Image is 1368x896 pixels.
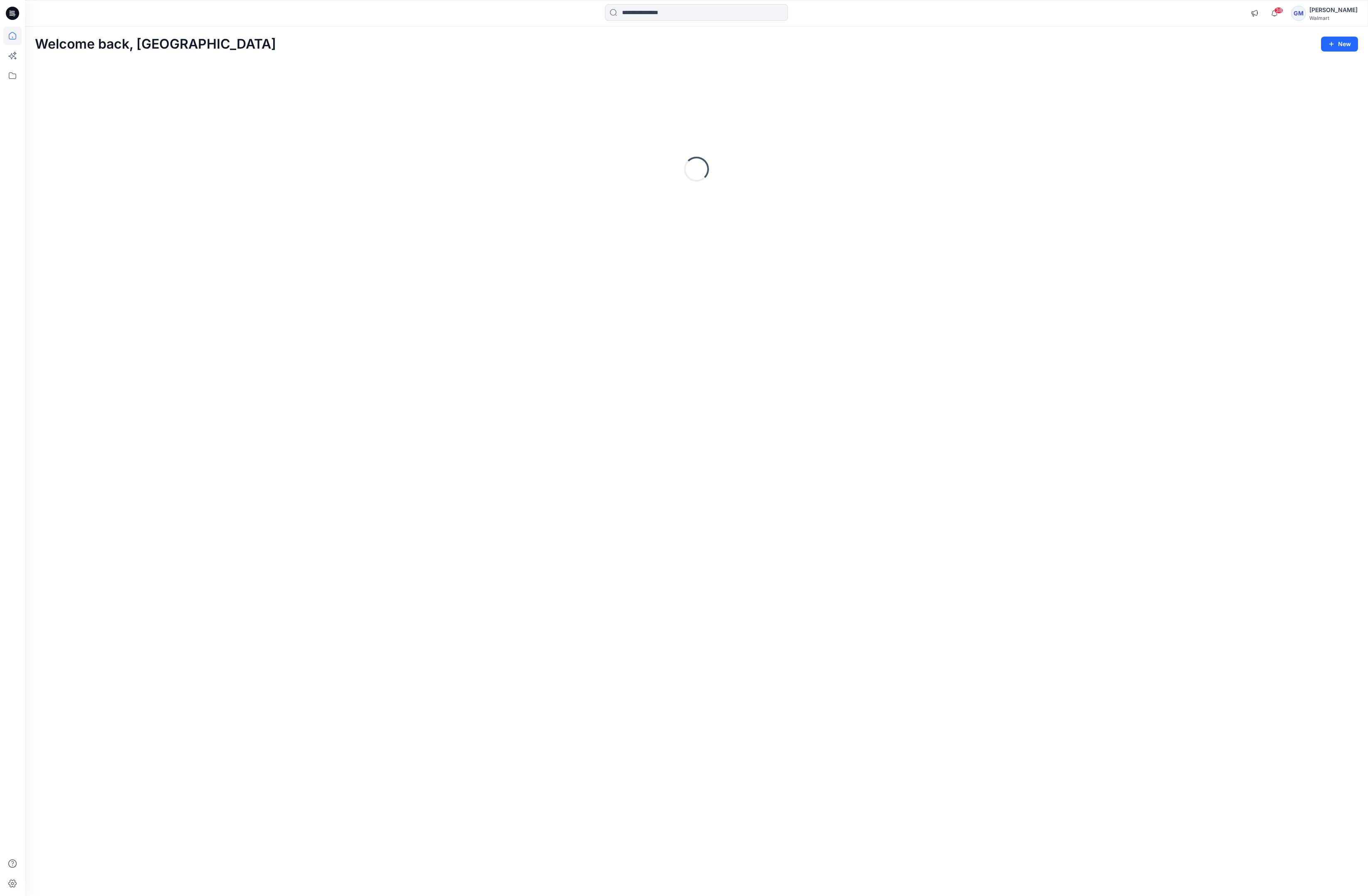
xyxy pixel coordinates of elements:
div: GM [1291,6,1306,21]
div: [PERSON_NAME] [1309,5,1358,15]
h2: Welcome back, [GEOGRAPHIC_DATA] [35,37,276,52]
div: Walmart [1309,15,1358,21]
span: 38 [1274,7,1283,14]
button: New [1321,37,1358,52]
